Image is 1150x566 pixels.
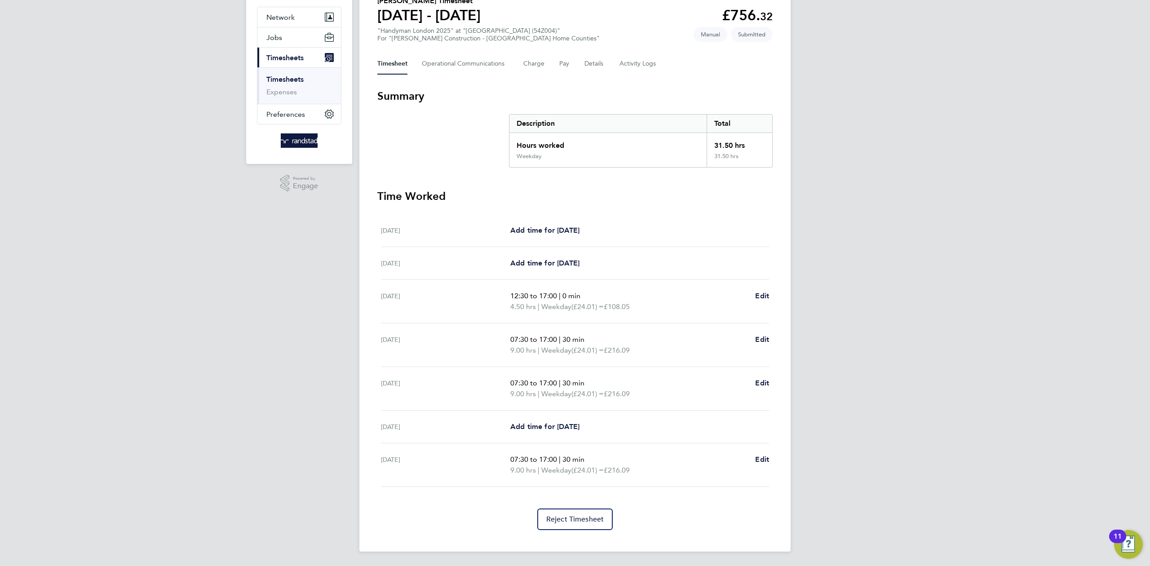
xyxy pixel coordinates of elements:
[510,259,579,267] span: Add time for [DATE]
[377,6,481,24] h1: [DATE] - [DATE]
[377,89,773,103] h3: Summary
[707,115,772,133] div: Total
[707,153,772,167] div: 31.50 hrs
[562,379,584,387] span: 30 min
[381,334,510,356] div: [DATE]
[604,389,630,398] span: £216.09
[377,35,600,42] div: For "[PERSON_NAME] Construction - [GEOGRAPHIC_DATA] Home Counties"
[381,378,510,399] div: [DATE]
[381,291,510,312] div: [DATE]
[562,292,580,300] span: 0 min
[1114,536,1122,548] div: 11
[266,13,295,22] span: Network
[559,292,561,300] span: |
[509,133,707,153] div: Hours worked
[510,292,557,300] span: 12:30 to 17:00
[266,33,282,42] span: Jobs
[1114,530,1143,559] button: Open Resource Center, 11 new notifications
[293,182,318,190] span: Engage
[538,466,540,474] span: |
[755,379,769,387] span: Edit
[517,153,542,160] div: Weekday
[266,110,305,119] span: Preferences
[538,302,540,311] span: |
[604,346,630,354] span: £216.09
[755,378,769,389] a: Edit
[537,509,613,530] button: Reject Timesheet
[293,175,318,182] span: Powered by
[755,454,769,465] a: Edit
[377,89,773,530] section: Timesheet
[509,114,773,168] div: Summary
[541,465,571,476] span: Weekday
[755,335,769,344] span: Edit
[257,133,341,148] a: Go to home page
[381,258,510,269] div: [DATE]
[266,75,304,84] a: Timesheets
[510,421,579,432] a: Add time for [DATE]
[694,27,727,42] span: This timesheet was manually created.
[509,115,707,133] div: Description
[510,302,536,311] span: 4.50 hrs
[510,226,579,234] span: Add time for [DATE]
[510,422,579,431] span: Add time for [DATE]
[422,53,509,75] button: Operational Communications
[559,455,561,464] span: |
[510,225,579,236] a: Add time for [DATE]
[377,53,407,75] button: Timesheet
[523,53,545,75] button: Charge
[562,335,584,344] span: 30 min
[381,225,510,236] div: [DATE]
[377,189,773,203] h3: Time Worked
[257,67,341,104] div: Timesheets
[266,88,297,96] a: Expenses
[604,466,630,474] span: £216.09
[755,455,769,464] span: Edit
[510,346,536,354] span: 9.00 hrs
[559,335,561,344] span: |
[755,291,769,301] a: Edit
[281,133,318,148] img: randstad-logo-retina.png
[541,389,571,399] span: Weekday
[510,466,536,474] span: 9.00 hrs
[760,10,773,23] span: 32
[538,389,540,398] span: |
[381,421,510,432] div: [DATE]
[571,346,604,354] span: (£24.01) =
[538,346,540,354] span: |
[562,455,584,464] span: 30 min
[510,455,557,464] span: 07:30 to 17:00
[707,133,772,153] div: 31.50 hrs
[619,53,657,75] button: Activity Logs
[257,7,341,27] button: Network
[755,334,769,345] a: Edit
[722,7,773,24] app-decimal: £756.
[280,175,318,192] a: Powered byEngage
[510,335,557,344] span: 07:30 to 17:00
[755,292,769,300] span: Edit
[559,379,561,387] span: |
[381,454,510,476] div: [DATE]
[604,302,630,311] span: £108.05
[559,53,570,75] button: Pay
[541,301,571,312] span: Weekday
[571,389,604,398] span: (£24.01) =
[546,515,604,524] span: Reject Timesheet
[510,258,579,269] a: Add time for [DATE]
[257,104,341,124] button: Preferences
[731,27,773,42] span: This timesheet is Submitted.
[584,53,605,75] button: Details
[510,389,536,398] span: 9.00 hrs
[571,302,604,311] span: (£24.01) =
[257,48,341,67] button: Timesheets
[571,466,604,474] span: (£24.01) =
[266,53,304,62] span: Timesheets
[377,27,600,42] div: "Handyman London 2025" at "[GEOGRAPHIC_DATA] (54Z004)"
[257,27,341,47] button: Jobs
[541,345,571,356] span: Weekday
[510,379,557,387] span: 07:30 to 17:00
